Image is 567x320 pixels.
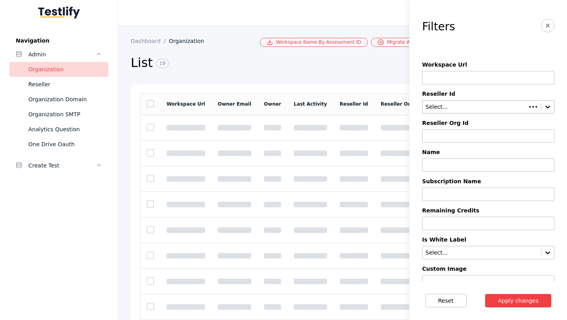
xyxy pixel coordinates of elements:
label: Name [422,149,554,155]
div: Organization SMTP [28,110,102,119]
div: Reseller [28,80,102,89]
img: Testlify - Backoffice [38,6,80,19]
a: Reseller Org Id [381,101,421,107]
a: Workspace Url [167,101,205,107]
td: Owner [258,93,287,115]
div: Organization [28,65,102,74]
div: One Drive Oauth [28,140,102,149]
span: 19 [156,59,169,68]
td: Owner Email [211,93,258,115]
h3: Filters [422,20,455,33]
td: Last Activity [287,93,334,115]
a: Organization SMTP [9,107,108,122]
a: Reseller Id [340,101,368,107]
div: Analytics Question [28,125,102,134]
a: Analytics Question [9,122,108,137]
label: Subscription Name [422,178,554,184]
button: Reset [425,294,467,307]
div: Admin [28,50,96,59]
label: Reseller Org Id [422,120,554,126]
div: Create Test [28,161,96,170]
button: Apply changes [485,294,552,307]
a: Dashboard [131,38,169,44]
a: Organization [9,62,108,77]
label: Reseller Id [422,91,554,97]
a: Organization Domain [9,92,108,107]
label: Navigation [9,37,108,44]
a: Workspace Name By Assessment ID [260,38,368,47]
div: Organization Domain [28,95,102,104]
label: Is White Label [422,236,554,243]
label: Workspace Url [422,61,554,68]
label: Remaining Credits [422,207,554,214]
a: Organization [169,38,211,44]
a: Reseller [9,77,108,92]
label: Custom Image [422,266,554,272]
a: One Drive Oauth [9,137,108,152]
h2: List [131,55,432,71]
a: Migrate Assessment [371,38,441,47]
